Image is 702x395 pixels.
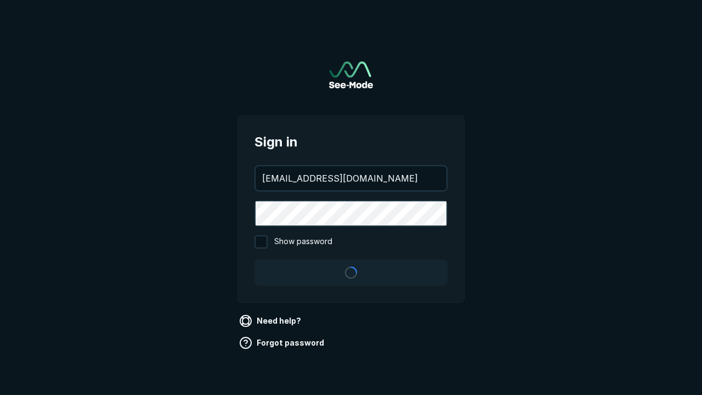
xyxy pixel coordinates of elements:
a: Go to sign in [329,61,373,88]
span: Sign in [254,132,448,152]
span: Show password [274,235,332,249]
a: Forgot password [237,334,329,352]
img: See-Mode Logo [329,61,373,88]
a: Need help? [237,312,305,330]
input: your@email.com [256,166,446,190]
